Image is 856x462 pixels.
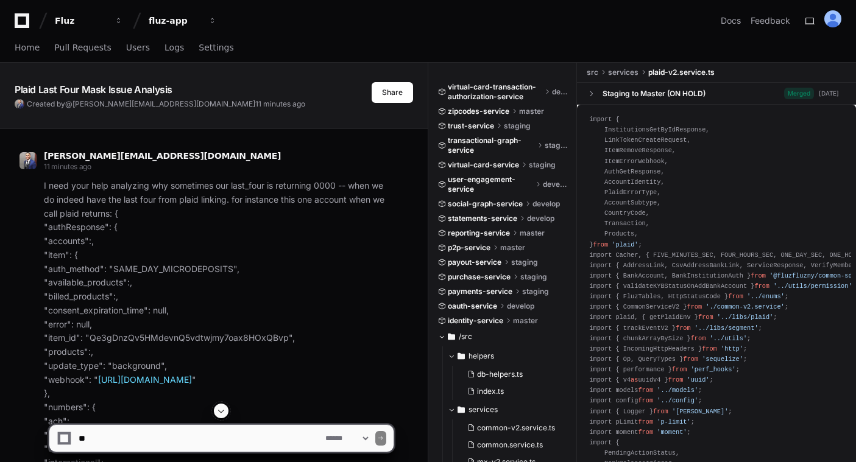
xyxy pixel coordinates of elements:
[448,82,543,102] span: virtual-card-transaction-authorization-service
[676,324,691,332] span: from
[507,301,534,311] span: develop
[529,160,556,170] span: staging
[459,332,472,341] span: /src
[448,107,509,116] span: zipcodes-service
[532,199,560,209] span: develop
[631,376,638,383] span: as
[448,329,455,344] svg: Directory
[721,345,743,352] span: 'http'
[44,162,91,171] span: 11 minutes ago
[520,272,547,282] span: staging
[638,397,653,404] span: from
[448,257,501,267] span: payout-service
[448,136,535,155] span: transactional-graph-service
[687,376,710,383] span: 'uuid'
[612,241,638,248] span: 'plaid'
[519,107,544,116] span: master
[199,34,233,62] a: Settings
[50,10,128,32] button: Fluz
[683,355,698,363] span: from
[698,313,713,321] span: from
[710,335,748,342] span: '../utils'
[545,141,568,150] span: staging
[448,243,490,253] span: p2p-service
[721,15,741,27] a: Docs
[55,15,107,27] div: Fluz
[448,287,512,296] span: payments-service
[164,34,184,62] a: Logs
[657,397,698,404] span: '../config'
[448,214,517,223] span: statements-service
[706,303,784,310] span: './common-v2.service'
[638,387,653,394] span: from
[372,82,413,103] button: Share
[126,44,150,51] span: Users
[438,327,568,346] button: /src
[65,99,73,108] span: @
[728,293,743,300] span: from
[448,175,534,194] span: user-engagement-service
[513,316,538,326] span: master
[543,180,568,189] span: develop
[747,293,785,300] span: '../enums'
[44,151,281,161] span: [PERSON_NAME][EMAIL_ADDRESS][DOMAIN_NAME]
[19,152,37,169] img: ACg8ocK82czxya8bQ8sHeqSe3i3bvfMDDA_UOgZvfisSixqIboS_ZPQ=s96-c
[144,10,222,32] button: fluz-app
[469,351,494,361] span: helpers
[199,44,233,51] span: Settings
[504,121,531,131] span: staging
[648,68,715,77] span: plaid-v2.service.ts
[255,99,305,108] span: 11 minutes ago
[702,345,717,352] span: from
[751,15,790,27] button: Feedback
[657,387,698,394] span: '../models'
[819,89,839,98] div: [DATE]
[477,369,523,379] span: db-helpers.ts
[448,272,511,282] span: purchase-service
[448,160,519,170] span: virtual-card-service
[520,228,545,238] span: master
[552,87,568,97] span: develop
[717,313,773,321] span: '../libs/plaid'
[15,99,24,109] img: ACg8ocK82czxya8bQ8sHeqSe3i3bvfMDDA_UOgZvfisSixqIboS_ZPQ=s96-c
[672,366,687,373] span: from
[603,89,706,99] div: Staging to Master (ON HOLD)
[164,44,184,51] span: Logs
[500,243,525,253] span: master
[149,15,201,27] div: fluz-app
[702,355,743,363] span: 'sequelize'
[817,422,850,455] iframe: Open customer support
[773,282,852,290] span: '../utils/permission'
[751,272,766,279] span: from
[593,241,609,248] span: from
[448,228,510,238] span: reporting-service
[462,366,561,383] button: db-helpers.ts
[462,383,561,400] button: index.ts
[54,44,111,51] span: Pull Requests
[27,99,305,109] span: Created by
[608,68,638,77] span: services
[687,303,702,310] span: from
[54,34,111,62] a: Pull Requests
[695,324,759,332] span: '../libs/segment'
[668,376,684,383] span: from
[477,387,504,396] span: index.ts
[511,257,538,267] span: staging
[784,88,814,99] span: Merged
[691,366,736,373] span: 'perf_hooks'
[522,287,549,296] span: staging
[15,44,40,51] span: Home
[448,400,568,419] button: services
[587,68,598,77] span: src
[824,10,841,27] img: ALV-UjVD7KG1tMa88xDDI9ymlYHiJUIeQmn4ZkcTNlvp35G3ZPz_-IcYruOZ3BUwjg3IAGqnc7NeBF4ak2m6018ZT2E_fm5QU...
[448,301,497,311] span: oauth-service
[458,402,465,417] svg: Directory
[691,335,706,342] span: from
[15,83,172,96] app-text-character-animate: Plaid Last Four Mask Issue Analysis
[448,199,523,209] span: social-graph-service
[448,121,494,131] span: trust-service
[458,349,465,363] svg: Directory
[448,346,568,366] button: helpers
[527,214,554,223] span: develop
[73,99,255,108] span: [PERSON_NAME][EMAIL_ADDRESS][DOMAIN_NAME]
